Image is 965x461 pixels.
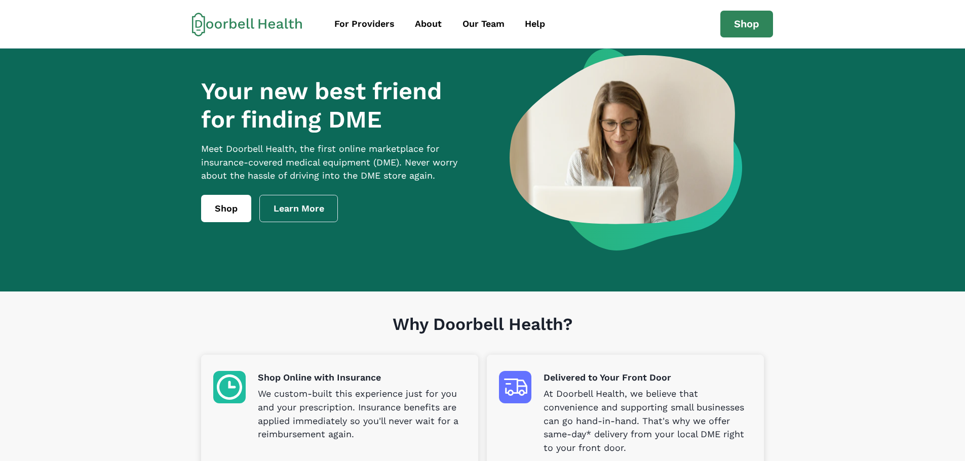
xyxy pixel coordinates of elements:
div: Our Team [462,17,505,31]
a: Help [516,13,554,35]
img: Shop Online with Insurance icon [213,371,246,403]
p: Shop Online with Insurance [258,371,466,385]
p: We custom-built this experience just for you and your prescription. Insurance benefits are applie... [258,387,466,442]
p: At Doorbell Health, we believe that convenience and supporting small businesses can go hand-in-ha... [544,387,752,455]
h1: Your new best friend for finding DME [201,77,477,134]
p: Meet Doorbell Health, the first online marketplace for insurance-covered medical equipment (DME).... [201,142,477,183]
a: About [406,13,451,35]
a: Shop [720,11,773,38]
a: For Providers [325,13,404,35]
h1: Why Doorbell Health? [201,314,764,355]
div: About [415,17,442,31]
img: Delivered to Your Front Door icon [499,371,531,403]
img: a woman looking at a computer [510,49,742,250]
div: For Providers [334,17,395,31]
a: Learn More [259,195,338,222]
div: Help [525,17,545,31]
p: Delivered to Your Front Door [544,371,752,385]
a: Our Team [453,13,514,35]
a: Shop [201,195,251,222]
